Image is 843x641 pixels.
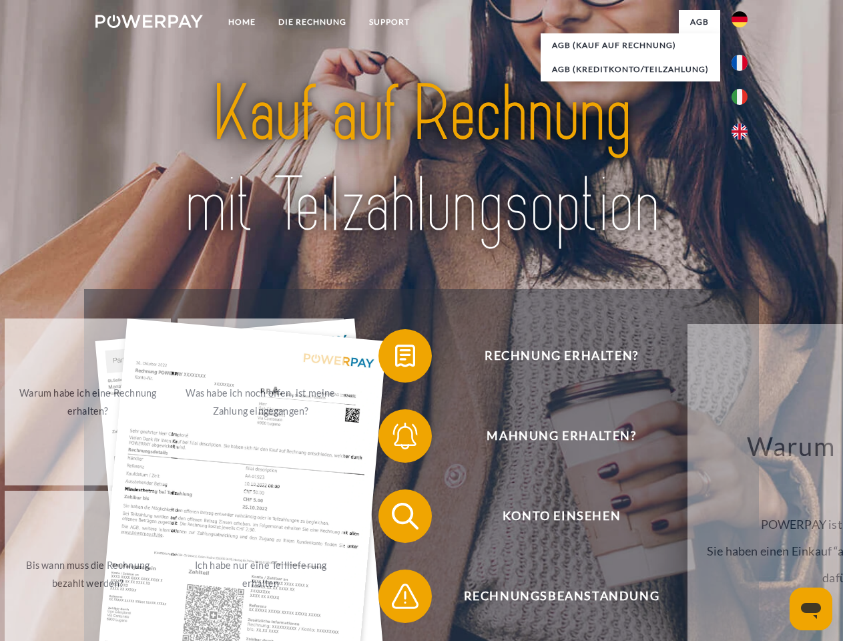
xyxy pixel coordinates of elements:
button: Rechnungsbeanstandung [378,570,726,623]
button: Konto einsehen [378,489,726,543]
span: Rechnungsbeanstandung [398,570,725,623]
div: Bis wann muss die Rechnung bezahlt werden? [13,556,163,592]
div: Ich habe nur eine Teillieferung erhalten [186,556,336,592]
span: Konto einsehen [398,489,725,543]
a: DIE RECHNUNG [267,10,358,34]
iframe: Schaltfläche zum Öffnen des Messaging-Fensters [790,588,832,630]
img: en [732,124,748,140]
img: it [732,89,748,105]
img: logo-powerpay-white.svg [95,15,203,28]
div: Warum habe ich eine Rechnung erhalten? [13,384,163,420]
img: qb_search.svg [388,499,422,533]
div: Was habe ich noch offen, ist meine Zahlung eingegangen? [186,384,336,420]
img: de [732,11,748,27]
img: title-powerpay_de.svg [127,64,716,256]
img: qb_warning.svg [388,580,422,613]
a: Was habe ich noch offen, ist meine Zahlung eingegangen? [178,318,344,485]
a: AGB (Kauf auf Rechnung) [541,33,720,57]
div: Ich habe die Rechnung bereits bezahlt [523,384,673,420]
a: AGB (Kreditkonto/Teilzahlung) [541,57,720,81]
img: fr [732,55,748,71]
a: SUPPORT [358,10,421,34]
a: agb [679,10,720,34]
div: zurück [350,393,501,411]
a: Home [217,10,267,34]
